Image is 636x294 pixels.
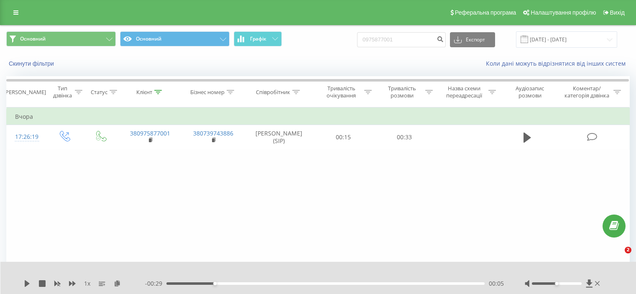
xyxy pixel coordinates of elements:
span: 2 [625,247,631,253]
td: 00:15 [313,125,374,149]
iframe: Intercom live chat [608,247,628,267]
span: Реферальна програма [455,9,516,16]
div: Тривалість очікування [321,85,363,99]
div: Співробітник [256,89,290,96]
span: Вихід [610,9,625,16]
td: 00:33 [374,125,434,149]
div: Коментар/категорія дзвінка [562,85,611,99]
span: - 00:29 [145,279,166,288]
div: Статус [91,89,107,96]
a: 380739743886 [193,129,233,137]
span: Налаштування профілю [531,9,596,16]
button: Основний [120,31,230,46]
div: Accessibility label [555,282,558,285]
button: Основний [6,31,116,46]
div: Клієнт [136,89,152,96]
div: Accessibility label [213,282,217,285]
div: Бізнес номер [190,89,225,96]
div: Тип дзвінка [53,85,72,99]
button: Експорт [450,32,495,47]
div: [PERSON_NAME] [4,89,46,96]
div: Тривалість розмови [381,85,423,99]
a: 380975877001 [130,129,170,137]
input: Пошук за номером [357,32,446,47]
div: Аудіозапис розмови [506,85,554,99]
span: Основний [20,36,46,42]
span: 1 x [84,279,90,288]
td: Вчора [7,108,630,125]
span: 00:05 [489,279,504,288]
button: Скинути фільтри [6,60,58,67]
a: Коли дані можуть відрізнятися вiд інших систем [486,59,630,67]
button: Графік [234,31,282,46]
div: 17:26:19 [15,129,37,145]
span: Графік [250,36,266,42]
td: [PERSON_NAME] (SIP) [245,125,313,149]
div: Назва схеми переадресації [442,85,486,99]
